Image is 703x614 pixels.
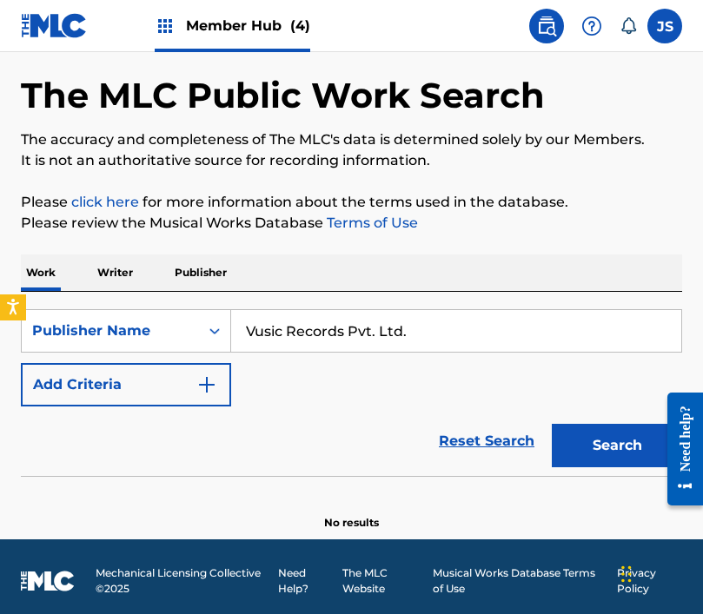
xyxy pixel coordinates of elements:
[536,16,557,36] img: search
[21,192,682,213] p: Please for more information about the terms used in the database.
[647,9,682,43] div: User Menu
[581,16,602,36] img: help
[21,213,682,234] p: Please review the Musical Works Database
[621,548,632,600] div: Drag
[574,9,609,43] div: Help
[92,254,138,291] p: Writer
[21,309,682,476] form: Search Form
[21,254,61,291] p: Work
[278,565,332,597] a: Need Help?
[196,374,217,395] img: 9d2ae6d4665cec9f34b9.svg
[21,129,682,150] p: The accuracy and completeness of The MLC's data is determined solely by our Members.
[21,150,682,171] p: It is not an authoritative source for recording information.
[616,531,703,614] iframe: Chat Widget
[342,565,422,597] a: The MLC Website
[552,424,682,467] button: Search
[529,9,564,43] a: Public Search
[323,215,418,231] a: Terms of Use
[96,565,268,597] span: Mechanical Licensing Collective © 2025
[324,494,379,531] p: No results
[620,17,637,35] div: Notifications
[290,17,310,34] span: (4)
[430,422,543,460] a: Reset Search
[155,16,176,36] img: Top Rightsholders
[71,194,139,210] a: click here
[21,13,88,38] img: MLC Logo
[21,74,545,117] h1: The MLC Public Work Search
[186,16,310,36] span: Member Hub
[21,363,231,406] button: Add Criteria
[433,565,607,597] a: Musical Works Database Terms of Use
[169,254,232,291] p: Publisher
[654,379,703,518] iframe: Resource Center
[21,571,75,591] img: logo
[32,320,189,341] div: Publisher Name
